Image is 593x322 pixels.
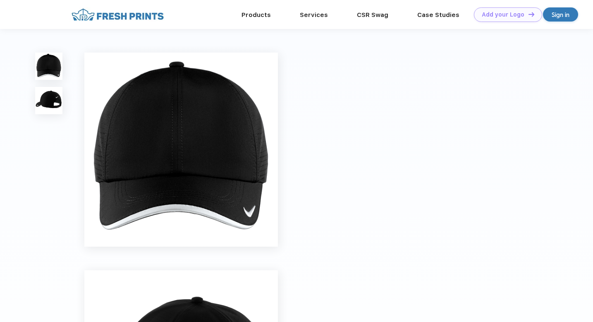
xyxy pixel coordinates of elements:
div: Add your Logo [482,11,524,18]
img: func=resize&h=100 [35,53,62,80]
img: DT [528,12,534,17]
img: func=resize&h=100 [35,87,62,114]
div: Sign in [552,10,569,19]
img: func=resize&h=640 [84,53,278,246]
a: Products [242,11,271,19]
img: fo%20logo%202.webp [69,7,166,22]
a: Sign in [543,7,578,22]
